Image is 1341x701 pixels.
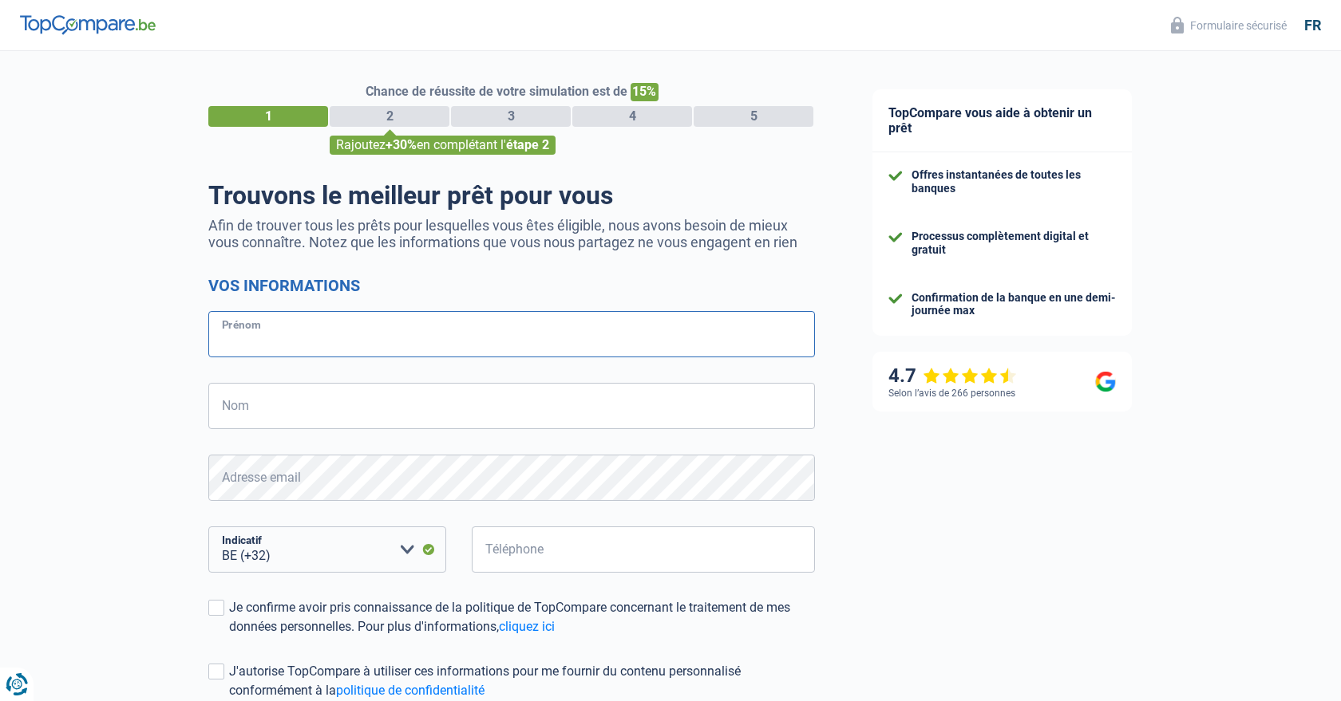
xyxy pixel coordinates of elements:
h2: Vos informations [208,276,815,295]
span: étape 2 [506,137,549,152]
div: 1 [208,106,328,127]
input: 401020304 [472,526,815,573]
div: Je confirme avoir pris connaissance de la politique de TopCompare concernant le traitement de mes... [229,598,815,636]
h1: Trouvons le meilleur prêt pour vous [208,180,815,211]
div: 5 [694,106,813,127]
img: TopCompare Logo [20,15,156,34]
a: cliquez ici [499,619,555,634]
button: Formulaire sécurisé [1161,12,1296,38]
p: Afin de trouver tous les prêts pour lesquelles vous êtes éligible, nous avons besoin de mieux vou... [208,217,815,250]
div: Rajoutez en complétant l' [330,136,556,155]
div: fr [1304,17,1321,34]
div: TopCompare vous aide à obtenir un prêt [872,89,1132,152]
div: 2 [330,106,449,127]
div: 3 [451,106,571,127]
span: +30% [386,137,417,152]
div: J'autorise TopCompare à utiliser ces informations pour me fournir du contenu personnalisé conform... [229,662,815,700]
a: politique de confidentialité [336,683,485,698]
div: Confirmation de la banque en une demi-journée max [912,291,1116,318]
span: Chance de réussite de votre simulation est de [366,84,627,99]
div: Offres instantanées de toutes les banques [912,168,1116,195]
div: Selon l’avis de 266 personnes [888,388,1015,399]
span: 15% [631,83,659,101]
div: Processus complètement digital et gratuit [912,230,1116,257]
div: 4.7 [888,364,1017,388]
div: 4 [572,106,692,127]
